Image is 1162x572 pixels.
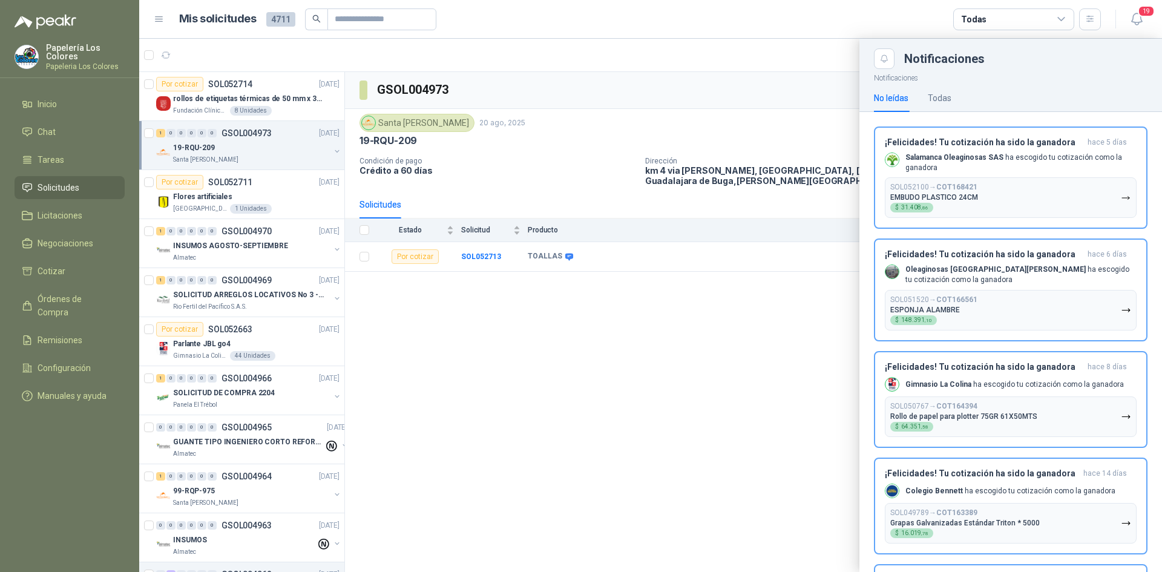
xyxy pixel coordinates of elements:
[925,318,932,323] span: ,10
[266,12,295,27] span: 4711
[890,508,977,518] p: SOL049789 →
[15,384,125,407] a: Manuales y ayuda
[874,127,1147,229] button: ¡Felicidades! Tu cotización ha sido la ganadorahace 5 días Company LogoSalamanca Oleaginosas SAS ...
[874,458,1147,554] button: ¡Felicidades! Tu cotización ha sido la ganadorahace 14 días Company LogoColegio Bennett ha escogi...
[1088,362,1127,372] span: hace 8 días
[885,503,1137,544] button: SOL049789→COT163389Grapas Galvanizadas Estándar Triton * 5000$16.019,78
[936,183,977,191] b: COT168421
[46,44,125,61] p: Papelería Los Colores
[15,232,125,255] a: Negociaciones
[921,531,928,536] span: ,78
[179,10,257,28] h1: Mis solicitudes
[890,295,977,304] p: SOL051520 →
[901,317,932,323] span: 148.391
[874,238,1147,341] button: ¡Felicidades! Tu cotización ha sido la ganadorahace 6 días Company LogoOleaginosas [GEOGRAPHIC_DA...
[15,357,125,380] a: Configuración
[905,153,1003,162] b: Salamanca Oleaginosas SAS
[1138,5,1155,17] span: 19
[901,424,928,430] span: 64.351
[15,288,125,324] a: Órdenes de Compra
[15,148,125,171] a: Tareas
[905,380,971,389] b: Gimnasio La Colina
[905,486,1115,496] p: ha escogido tu cotización como la ganadora
[885,177,1137,218] button: SOL052100→COT168421EMBUDO PLASTICO 24CM$31.408,86
[38,97,57,111] span: Inicio
[890,412,1037,421] p: Rollo de papel para plotter 75GR 61X50MTS
[901,530,928,536] span: 16.019
[1088,249,1127,260] span: hace 6 días
[890,193,978,202] p: EMBUDO PLASTICO 24CM
[15,120,125,143] a: Chat
[15,260,125,283] a: Cotizar
[921,205,928,211] span: ,86
[890,315,937,325] div: $
[885,362,1083,372] h3: ¡Felicidades! Tu cotización ha sido la ganadora
[885,468,1078,479] h3: ¡Felicidades! Tu cotización ha sido la ganadora
[885,484,899,498] img: Company Logo
[15,176,125,199] a: Solicitudes
[885,137,1083,148] h3: ¡Felicidades! Tu cotización ha sido la ganadora
[890,306,960,314] p: ESPONJA ALAMBRE
[936,402,977,410] b: COT164394
[15,93,125,116] a: Inicio
[312,15,321,23] span: search
[874,351,1147,448] button: ¡Felicidades! Tu cotización ha sido la ganadorahace 8 días Company LogoGimnasio La Colina ha esco...
[38,389,107,403] span: Manuales y ayuda
[890,528,933,538] div: $
[885,249,1083,260] h3: ¡Felicidades! Tu cotización ha sido la ganadora
[15,329,125,352] a: Remisiones
[885,396,1137,437] button: SOL050767→COT164394Rollo de papel para plotter 75GR 61X50MTS$64.351,58
[890,519,1040,527] p: Grapas Galvanizadas Estándar Triton * 5000
[1083,468,1127,479] span: hace 14 días
[890,422,933,432] div: $
[1126,8,1147,30] button: 19
[874,48,894,69] button: Close
[905,265,1086,274] b: Oleaginosas [GEOGRAPHIC_DATA][PERSON_NAME]
[859,69,1162,84] p: Notificaciones
[38,334,82,347] span: Remisiones
[928,91,951,105] div: Todas
[15,204,125,227] a: Licitaciones
[15,15,76,29] img: Logo peakr
[890,183,977,192] p: SOL052100 →
[905,380,1124,390] p: ha escogido tu cotización como la ganadora
[38,292,113,319] span: Órdenes de Compra
[38,209,82,222] span: Licitaciones
[905,153,1137,173] p: ha escogido tu cotización como la ganadora
[46,63,125,70] p: Papeleria Los Colores
[936,295,977,304] b: COT166561
[874,91,908,105] div: No leídas
[15,45,38,68] img: Company Logo
[890,402,977,411] p: SOL050767 →
[38,125,56,139] span: Chat
[38,361,91,375] span: Configuración
[885,378,899,391] img: Company Logo
[885,265,899,278] img: Company Logo
[1088,137,1127,148] span: hace 5 días
[961,13,986,26] div: Todas
[905,487,963,495] b: Colegio Bennett
[38,265,65,278] span: Cotizar
[885,290,1137,330] button: SOL051520→COT166561ESPONJA ALAMBRE$148.391,10
[38,153,64,166] span: Tareas
[38,181,79,194] span: Solicitudes
[921,424,928,430] span: ,58
[38,237,93,250] span: Negociaciones
[904,53,1147,65] div: Notificaciones
[936,508,977,517] b: COT163389
[890,203,933,212] div: $
[905,265,1137,285] p: ha escogido tu cotización como la ganadora
[901,205,928,211] span: 31.408
[885,153,899,166] img: Company Logo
